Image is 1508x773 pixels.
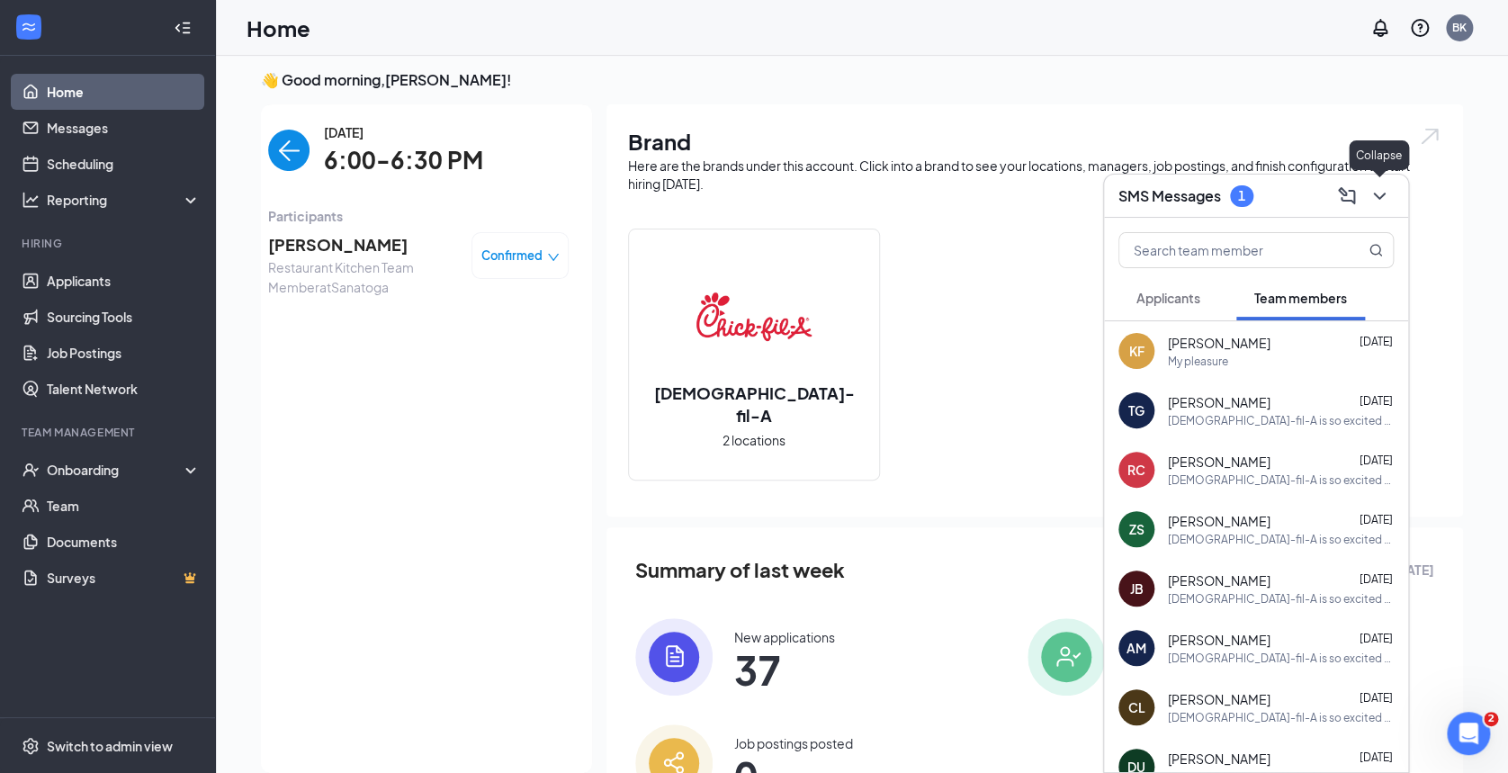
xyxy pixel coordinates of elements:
[734,653,835,686] span: 37
[1238,188,1245,203] div: 1
[1168,334,1270,352] span: [PERSON_NAME]
[1168,413,1394,428] div: [DEMOGRAPHIC_DATA]-fil-A is so excited for you to join our team! Do you know anyone else who migh...
[696,259,812,374] img: Chick-fil-A
[1360,691,1393,705] span: [DATE]
[1168,472,1394,488] div: [DEMOGRAPHIC_DATA]-fil-A is so excited for you to join our team! Do you know anyone else who migh...
[261,70,1463,90] h3: 👋 Good morning, [PERSON_NAME] !
[1418,126,1441,147] img: open.6027fd2a22e1237b5b06.svg
[1168,571,1270,589] span: [PERSON_NAME]
[1360,454,1393,467] span: [DATE]
[47,74,201,110] a: Home
[1365,182,1394,211] button: ChevronDown
[1336,185,1358,207] svg: ComposeMessage
[324,142,483,179] span: 6:00-6:30 PM
[1168,710,1394,725] div: [DEMOGRAPHIC_DATA]-fil-A is so excited for you to join our team! Do you know anyone else who migh...
[481,247,543,265] span: Confirmed
[1369,17,1391,39] svg: Notifications
[1168,512,1270,530] span: [PERSON_NAME]
[1369,243,1383,257] svg: MagnifyingGlass
[635,618,713,696] img: icon
[247,13,310,43] h1: Home
[629,382,879,427] h2: [DEMOGRAPHIC_DATA]-fil-A
[1127,639,1146,657] div: AM
[1360,751,1393,764] span: [DATE]
[1254,290,1347,306] span: Team members
[268,257,457,297] span: Restaurant Kitchen Team Member at Sanatoga
[734,628,835,646] div: New applications
[1447,712,1490,755] iframe: Intercom live chat
[1130,580,1144,598] div: JB
[628,126,1441,157] h1: Brand
[47,371,201,407] a: Talent Network
[1360,513,1393,526] span: [DATE]
[1168,651,1394,666] div: [DEMOGRAPHIC_DATA]-fil-A is so excited for you to join our team! Do you know anyone else who migh...
[1128,698,1145,716] div: CL
[268,206,569,226] span: Participants
[47,299,201,335] a: Sourcing Tools
[22,737,40,755] svg: Settings
[47,335,201,371] a: Job Postings
[47,488,201,524] a: Team
[635,554,845,586] span: Summary of last week
[1129,520,1144,538] div: ZS
[547,251,560,264] span: down
[1028,618,1105,696] img: icon
[47,263,201,299] a: Applicants
[723,430,785,450] span: 2 locations
[1333,182,1361,211] button: ComposeMessage
[1168,453,1270,471] span: [PERSON_NAME]
[1360,394,1393,408] span: [DATE]
[47,191,202,209] div: Reporting
[174,19,192,37] svg: Collapse
[22,191,40,209] svg: Analysis
[324,122,483,142] span: [DATE]
[1360,335,1393,348] span: [DATE]
[1136,290,1200,306] span: Applicants
[1369,185,1390,207] svg: ChevronDown
[47,560,201,596] a: SurveysCrown
[1360,632,1393,645] span: [DATE]
[1360,572,1393,586] span: [DATE]
[268,130,310,171] button: back-button
[1168,354,1228,369] div: My pleasure
[1168,690,1270,708] span: [PERSON_NAME]
[1118,186,1221,206] h3: SMS Messages
[268,232,457,257] span: [PERSON_NAME]
[1168,591,1394,607] div: [DEMOGRAPHIC_DATA]-fil-A is so excited for you to join our team! Do you know anyone else who migh...
[22,461,40,479] svg: UserCheck
[734,734,853,752] div: Job postings posted
[47,146,201,182] a: Scheduling
[1452,20,1467,35] div: BK
[1168,393,1270,411] span: [PERSON_NAME]
[47,461,185,479] div: Onboarding
[1409,17,1431,39] svg: QuestionInfo
[1128,401,1144,419] div: TG
[1127,461,1145,479] div: RC
[47,737,173,755] div: Switch to admin view
[1168,750,1270,768] span: [PERSON_NAME]
[1484,712,1498,726] span: 2
[1119,233,1333,267] input: Search team member
[47,524,201,560] a: Documents
[47,110,201,146] a: Messages
[1168,532,1394,547] div: [DEMOGRAPHIC_DATA]-fil-A is so excited for you to join our team! Do you know anyone else who migh...
[20,18,38,36] svg: WorkstreamLogo
[22,425,197,440] div: Team Management
[1168,631,1270,649] span: [PERSON_NAME]
[628,157,1441,193] div: Here are the brands under this account. Click into a brand to see your locations, managers, job p...
[1349,140,1409,170] div: Collapse
[22,236,197,251] div: Hiring
[1129,342,1144,360] div: KF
